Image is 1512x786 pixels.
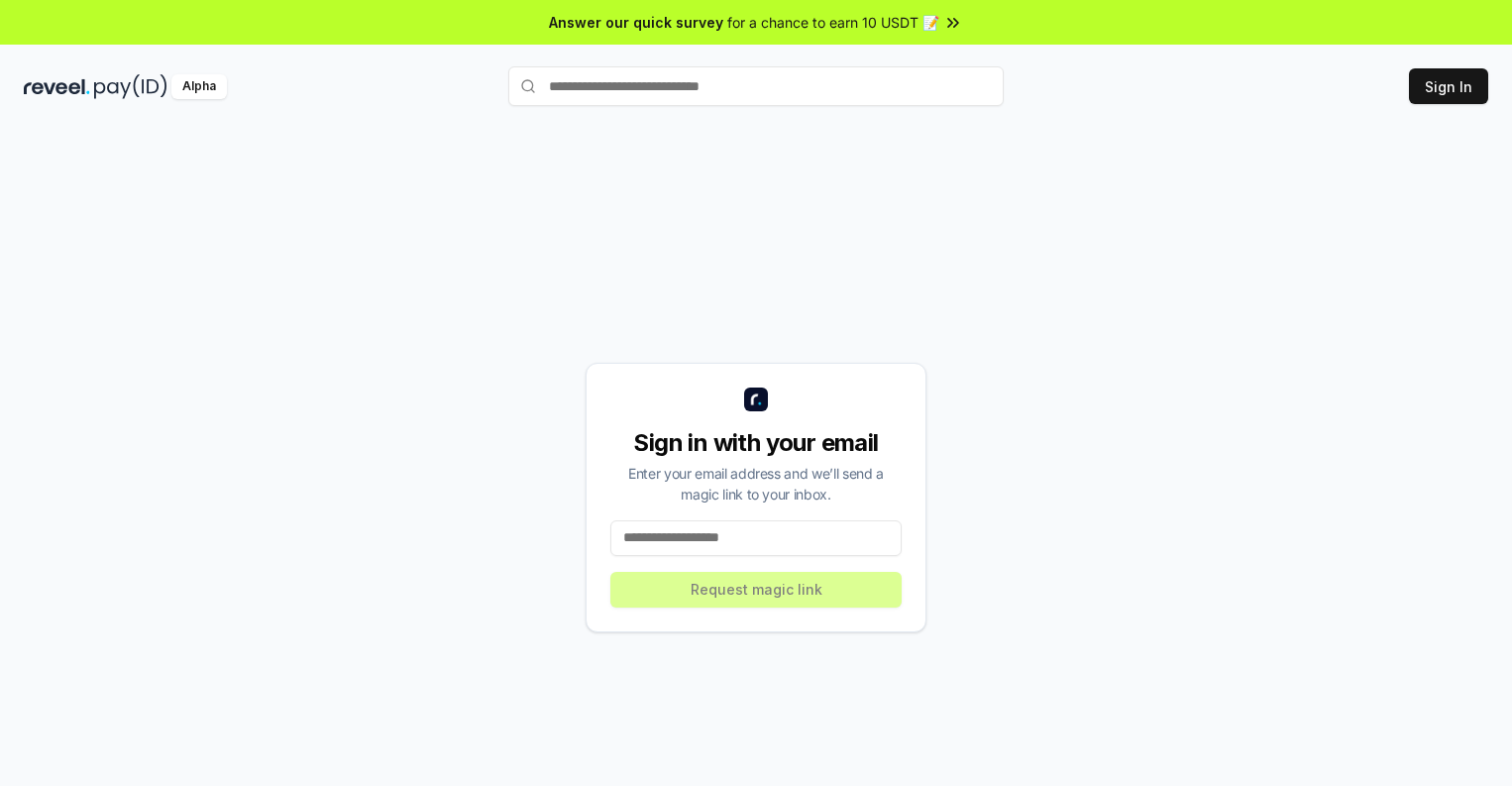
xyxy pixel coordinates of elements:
[24,74,90,99] img: reveel_dark
[610,427,902,459] div: Sign in with your email
[610,463,902,505] div: Enter your email address and we’ll send a magic link to your inbox.
[744,388,768,411] img: logo_small
[1409,68,1488,104] button: Sign In
[727,12,939,33] span: for a chance to earn 10 USDT 📝
[94,74,167,99] img: pay_id
[171,74,227,99] div: Alpha
[549,12,723,33] span: Answer our quick survey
